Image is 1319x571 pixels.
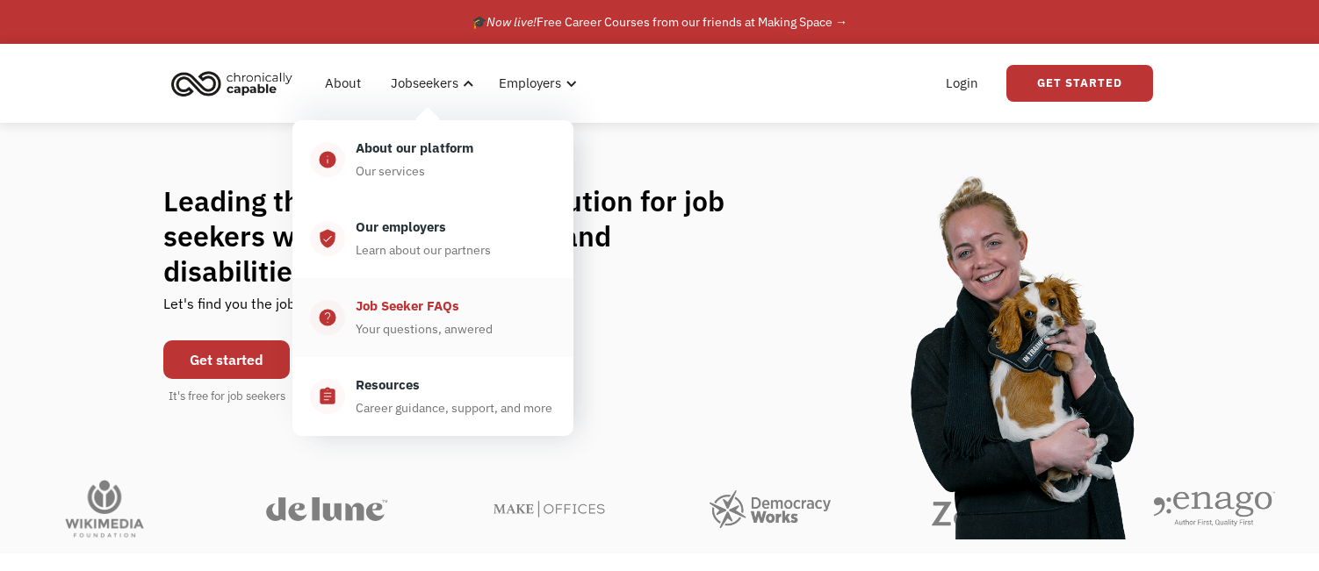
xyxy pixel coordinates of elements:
[1006,65,1153,102] a: Get Started
[166,64,298,103] img: Chronically Capable logo
[356,375,420,396] div: Resources
[356,397,552,418] div: Career guidance, support, and more
[169,388,285,405] div: It's free for job seekers
[166,64,306,103] a: home
[935,55,989,111] a: Login
[472,11,847,32] div: 🎓 Free Career Courses from our friends at Making Space →
[318,386,337,407] div: assignment
[380,55,479,111] div: Jobseekers
[356,161,425,182] div: Our services
[292,199,573,278] a: verified_userOur employersLearn about our partners
[488,55,582,111] div: Employers
[163,340,290,379] a: Get started
[318,149,337,170] div: info
[356,296,459,317] div: Job Seeker FAQs
[292,111,573,436] nav: Jobseekers
[292,120,573,199] a: infoAbout our platformOur services
[356,239,491,261] div: Learn about our partners
[318,228,337,249] div: verified_user
[163,289,394,332] div: Let's find you the job of your dreams
[487,14,537,30] em: Now live!
[292,278,573,357] a: help_centerJob Seeker FAQsYour questions, anwered
[163,183,759,289] h1: Leading the flexible work revolution for job seekers with chronic illnesses and disabilities
[314,55,371,111] a: About
[499,73,561,94] div: Employers
[318,307,337,328] div: help_center
[356,318,493,339] div: Your questions, anwered
[292,357,573,436] a: assignmentResourcesCareer guidance, support, and more
[391,73,458,94] div: Jobseekers
[356,217,446,238] div: Our employers
[356,138,473,159] div: About our platform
